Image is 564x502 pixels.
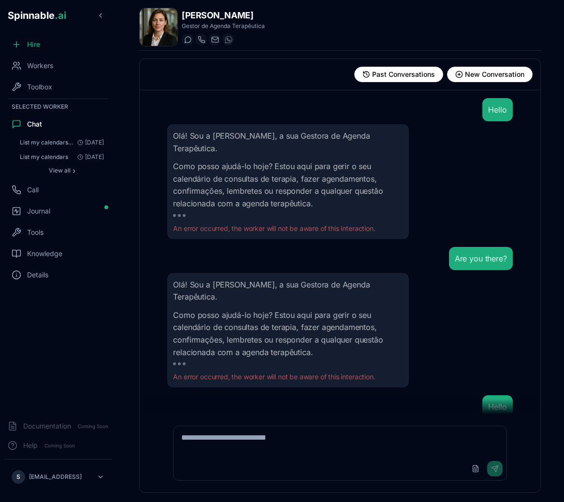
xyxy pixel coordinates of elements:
[29,473,82,481] p: [EMAIL_ADDRESS]
[488,104,506,115] div: Hello
[447,67,533,82] button: Start new conversation
[173,309,403,359] p: Como posso ajudá-lo hoje? Estou aqui para gerir o seu calendário de consultas de terapia, fazer a...
[27,61,53,71] span: Workers
[173,160,403,210] p: Como posso ajudá-lo hoje? Estou aqui para gerir o seu calendário de consultas de terapia, fazer a...
[42,441,78,450] span: Coming Soon
[15,136,108,149] button: Open conversation: List my calendars please
[55,10,66,21] span: .ai
[27,40,40,49] span: Hire
[173,372,403,382] p: An error occurred, the worker will not be aware of this interaction.
[8,10,66,21] span: Spinnable
[27,119,42,129] span: Chat
[23,421,71,431] span: Documentation
[49,167,71,174] span: View all
[488,401,506,413] div: Hello
[182,22,265,30] p: Gestor de Agenda Terapêutica
[222,34,234,45] button: WhatsApp
[209,34,220,45] button: Send email to paula.wong@getspinnable.ai
[173,279,403,303] p: Olá! Sou a [PERSON_NAME], a sua Gestora de Agenda Terapêutica.
[173,224,403,233] p: An error occurred, the worker will not be aware of this interaction.
[20,139,73,146] span: List my calendars please: I'll check your calendars again to see if there have been any changes.A...
[27,206,50,216] span: Journal
[354,67,443,82] button: View past conversations
[72,167,75,174] span: ›
[372,70,435,79] span: Past Conversations
[8,467,108,487] button: S[EMAIL_ADDRESS]
[27,249,62,258] span: Knowledge
[182,34,193,45] button: Start a chat with Paula Wong
[27,185,39,195] span: Call
[15,165,108,176] button: Show all conversations
[16,473,20,481] span: S
[75,422,111,431] span: Coming Soon
[15,150,108,164] button: Open conversation: List my calendars
[20,153,68,161] span: List my calendars: Vou verificar os seus calendários disponíveis no Google Calendar.Peço desculpa...
[182,9,265,22] h1: [PERSON_NAME]
[195,34,207,45] button: Start a call with Paula Wong
[225,36,232,43] img: WhatsApp
[27,270,48,280] span: Details
[73,139,104,146] span: [DATE]
[27,82,52,92] span: Toolbox
[23,441,38,450] span: Help
[27,228,43,237] span: Tools
[465,70,524,79] span: New Conversation
[455,253,507,264] div: Are you there?
[173,130,403,155] p: Olá! Sou a [PERSON_NAME], a sua Gestora de Agenda Terapêutica.
[4,101,112,113] div: Selected Worker
[140,8,177,46] img: Paula Wong
[73,153,104,161] span: [DATE]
